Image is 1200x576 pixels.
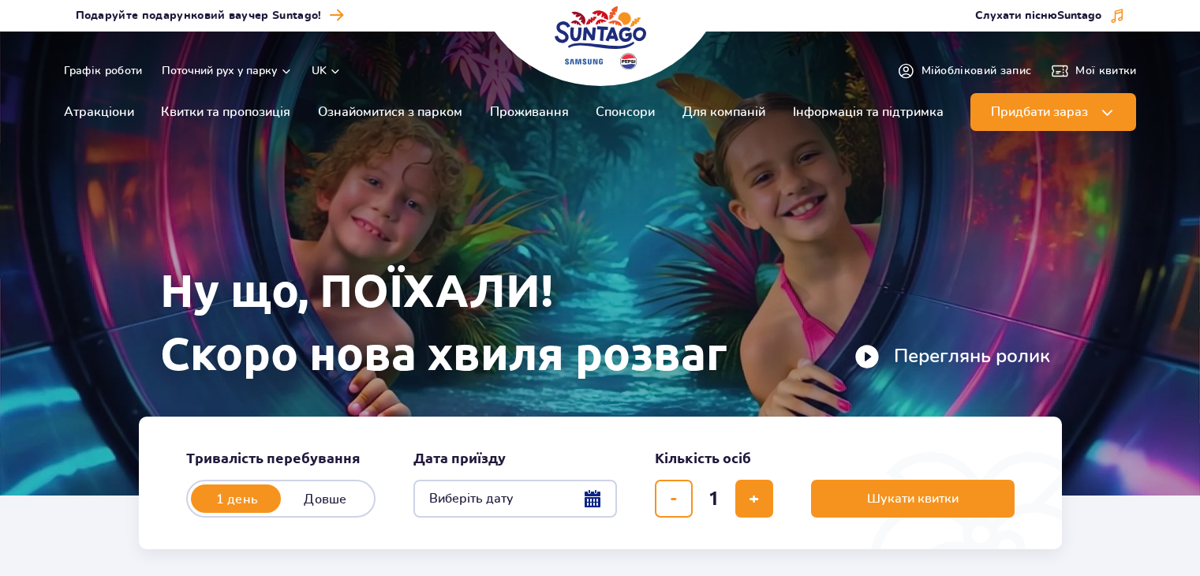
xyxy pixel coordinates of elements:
[64,93,134,131] a: Атракціони
[596,93,655,131] a: Спонсори
[490,93,569,131] a: Проживання
[921,63,1032,79] span: Мій обліковий запис
[1057,10,1101,21] span: Suntago
[655,448,751,467] span: Кількість осіб
[1050,62,1136,80] a: Мої квитки
[139,417,1062,549] form: Планування вашого візиту до Park of Poland
[975,8,1125,24] button: Слухати піснюSuntago
[682,93,765,131] a: Для компаній
[186,448,361,467] span: Тривалість перебування
[811,480,1015,518] button: Шукати квитки
[867,492,959,506] span: Шукати квитки
[76,5,344,26] a: Подаруйте подарунковий ваучер Suntago!
[160,259,1050,385] h1: Ну що, ПОЇХАЛИ! Скоро нова хвиля розваг
[193,482,282,515] label: 1 день
[970,93,1136,131] button: Придбати зараз
[318,93,462,131] a: Ознайомитися з парком
[413,480,617,518] button: Виберіть дату
[735,480,773,518] button: додати квиток
[76,8,322,24] span: Подаруйте подарунковий ваучер Suntago!
[793,93,944,131] a: Інформація та підтримка
[281,482,371,515] label: Довше
[854,344,1050,369] button: Переглянь ролик
[1075,63,1136,79] span: Мої квитки
[161,93,290,131] a: Квитки та пропозиція
[162,65,293,77] button: Поточний рух у парку
[991,105,1088,119] span: Придбати зараз
[896,62,1032,80] a: Мійобліковий запис
[695,480,733,518] input: кількість квитків
[312,63,342,79] button: uk
[975,8,1101,24] span: Слухати пісню
[64,63,143,79] a: Графік роботи
[413,448,506,467] span: Дата приїзду
[655,480,693,518] button: видалити квиток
